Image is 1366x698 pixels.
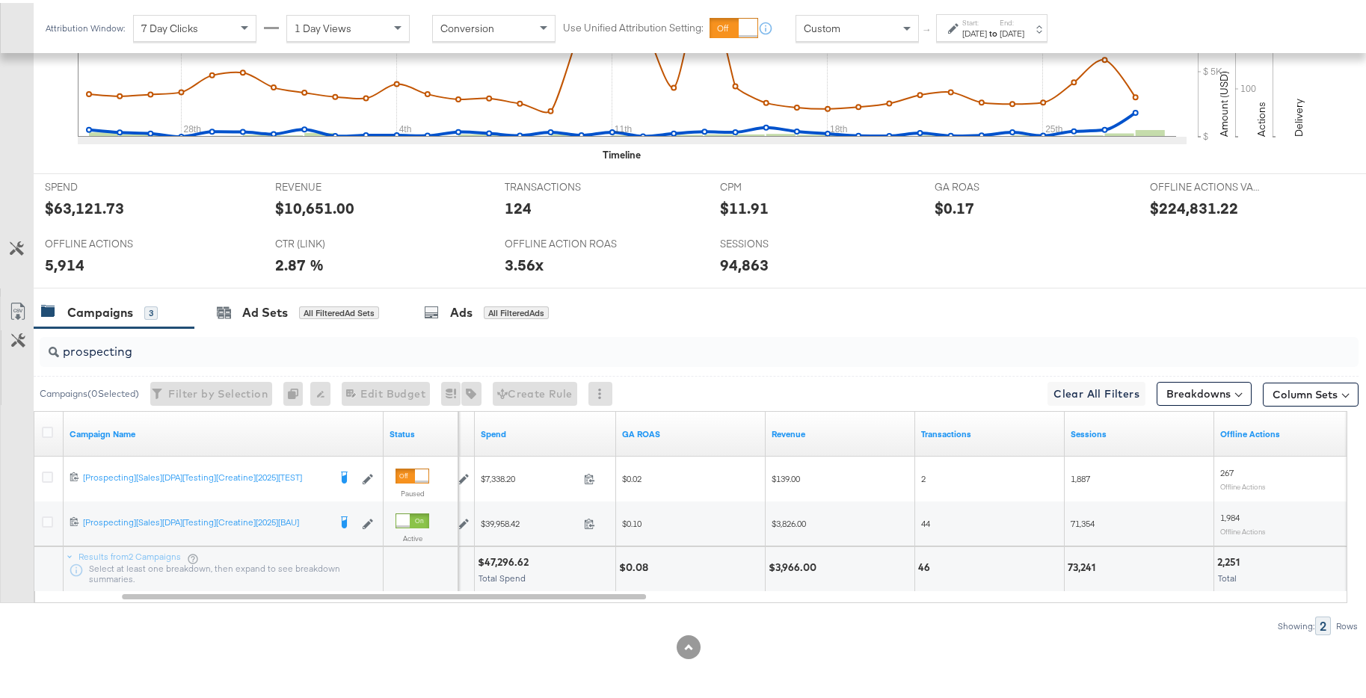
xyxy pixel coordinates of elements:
span: 1 Day Views [295,19,351,32]
div: 94,863 [720,251,769,273]
div: Timeline [603,145,641,159]
label: End: [1000,15,1024,25]
text: Delivery [1292,96,1305,134]
div: 3 [144,303,158,317]
span: CPM [720,177,832,191]
div: $0.08 [619,558,653,572]
div: $224,831.22 [1150,194,1238,216]
span: Clear All Filters [1053,382,1139,401]
button: Column Sets [1263,380,1359,404]
div: 2.87 % [275,251,324,273]
div: Campaigns [67,301,133,318]
span: 7 Day Clicks [141,19,198,32]
button: Clear All Filters [1047,379,1145,403]
span: 71,354 [1071,515,1095,526]
div: [DATE] [962,25,987,37]
span: $139.00 [772,470,800,481]
div: Rows [1335,618,1359,628]
text: Actions [1255,99,1268,134]
a: Transactions - The total number of transactions [921,425,1059,437]
sub: Offline Actions [1220,524,1266,533]
span: 267 [1220,464,1234,475]
span: Custom [804,19,840,32]
span: 44 [921,515,930,526]
span: $39,958.42 [481,515,578,526]
span: 1,887 [1071,470,1090,481]
span: CTR (LINK) [275,234,387,248]
div: All Filtered Ad Sets [299,303,379,317]
div: $3,966.00 [769,558,821,572]
span: $0.10 [622,515,642,526]
span: 2 [921,470,926,481]
label: Start: [962,15,987,25]
a: Your campaign name. [70,425,378,437]
sub: Offline Actions [1220,479,1266,488]
div: 124 [505,194,532,216]
div: 46 [918,558,935,572]
span: Total [1218,569,1237,581]
div: 73,241 [1068,558,1100,572]
label: Paused [396,486,429,495]
div: $10,651.00 [275,194,354,216]
div: $63,121.73 [45,194,124,216]
div: 2,251 [1217,552,1244,566]
label: Active [396,531,429,540]
div: 3.56x [505,251,544,273]
a: [Prospecting][Sales][DPA][Testing][Creatine][2025][BAU] [83,513,328,528]
span: $7,338.20 [481,470,578,481]
div: [Prospecting][Sales][DPA][Testing][Creatine][2025][TEST] [83,469,328,481]
input: Search Campaigns by Name, ID or Objective [59,328,1238,357]
a: Offline Actions. [1220,425,1358,437]
div: Ad Sets [242,301,288,318]
a: The total amount spent to date. [481,425,610,437]
a: Sessions - GA Sessions - The total number of sessions [1071,425,1208,437]
div: Campaigns ( 0 Selected) [40,384,139,398]
span: $0.02 [622,470,642,481]
span: $3,826.00 [772,515,806,526]
span: OFFLINE ACTION ROAS [505,234,617,248]
strong: to [987,25,1000,36]
a: [Prospecting][Sales][DPA][Testing][Creatine][2025][TEST] [83,469,328,484]
span: OFFLINE ACTIONS VALUE [1150,177,1262,191]
div: 2 [1315,614,1331,632]
span: SESSIONS [720,234,832,248]
span: ↑ [920,25,935,31]
div: 0 [283,379,310,403]
div: 5,914 [45,251,84,273]
div: Ads [450,301,473,318]
label: Use Unified Attribution Setting: [563,18,704,32]
span: 1,984 [1220,509,1240,520]
button: Breakdowns [1157,379,1252,403]
span: SPEND [45,177,157,191]
span: Conversion [440,19,494,32]
a: GA roas [622,425,760,437]
span: OFFLINE ACTIONS [45,234,157,248]
div: [Prospecting][Sales][DPA][Testing][Creatine][2025][BAU] [83,513,328,525]
span: TRANSACTIONS [505,177,617,191]
a: Shows the current state of your Ad Campaign. [390,425,452,437]
div: All Filtered Ads [484,303,549,317]
span: Total Spend [479,569,526,581]
a: Transaction Revenue - The total sale revenue (excluding shipping and tax) of the transaction [772,425,909,437]
span: GA ROAS [935,177,1047,191]
span: REVENUE [275,177,387,191]
div: [DATE] [1000,25,1024,37]
div: $47,296.62 [478,552,533,566]
div: Showing: [1277,618,1315,628]
text: Amount (USD) [1217,68,1231,134]
div: $11.91 [720,194,769,216]
div: $0.17 [935,194,974,216]
div: Attribution Window: [45,20,126,31]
